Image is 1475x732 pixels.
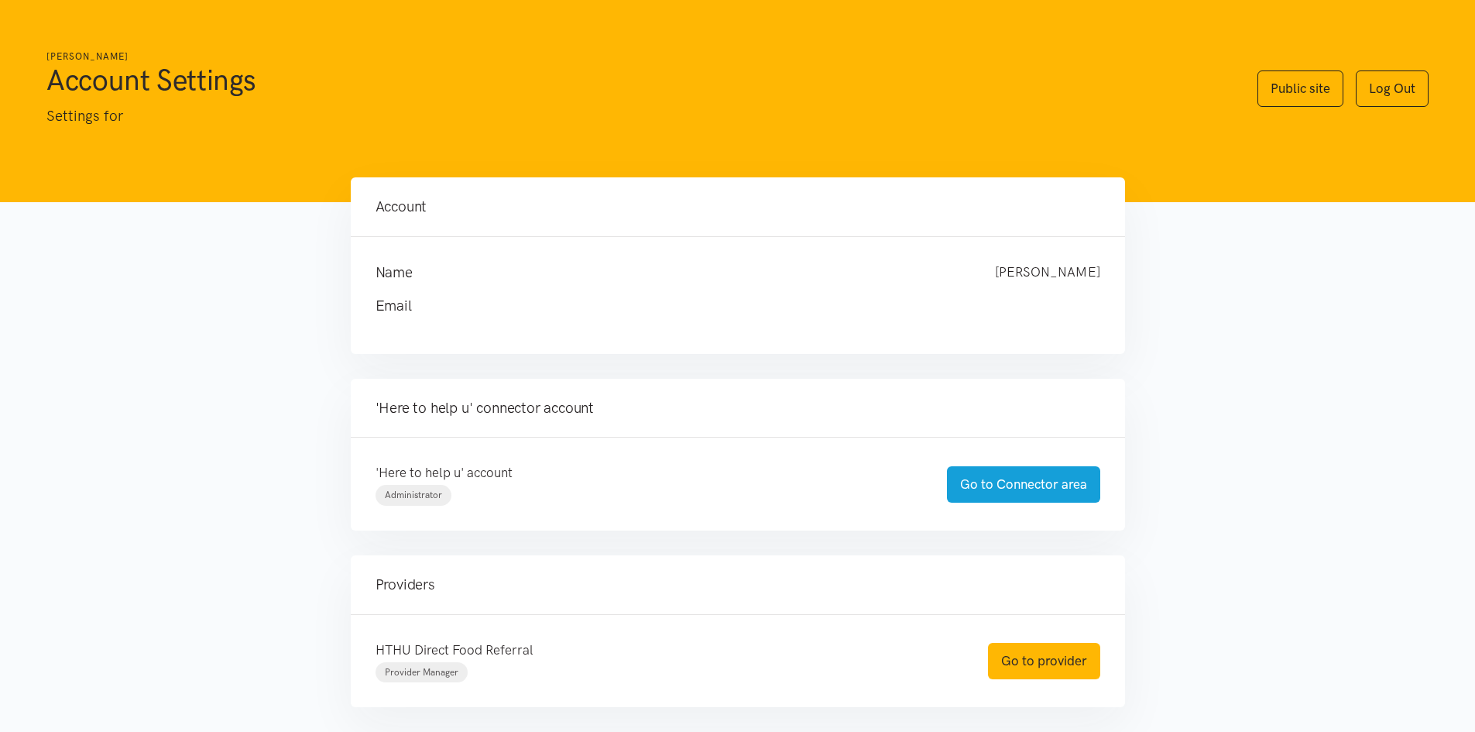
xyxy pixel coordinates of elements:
[385,490,442,500] span: Administrator
[376,262,964,284] h4: Name
[376,295,1069,317] h4: Email
[947,466,1100,503] a: Go to Connector area
[46,61,1226,98] h1: Account Settings
[1356,70,1429,107] a: Log Out
[988,643,1100,679] a: Go to provider
[376,397,1100,419] h4: 'Here to help u' connector account
[376,640,957,661] p: HTHU Direct Food Referral
[385,667,458,678] span: Provider Manager
[376,574,1100,596] h4: Providers
[376,196,1100,218] h4: Account
[46,50,1226,64] h6: [PERSON_NAME]
[1257,70,1343,107] a: Public site
[979,262,1116,284] div: [PERSON_NAME]
[376,462,916,483] p: 'Here to help u' account
[46,105,1226,128] p: Settings for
